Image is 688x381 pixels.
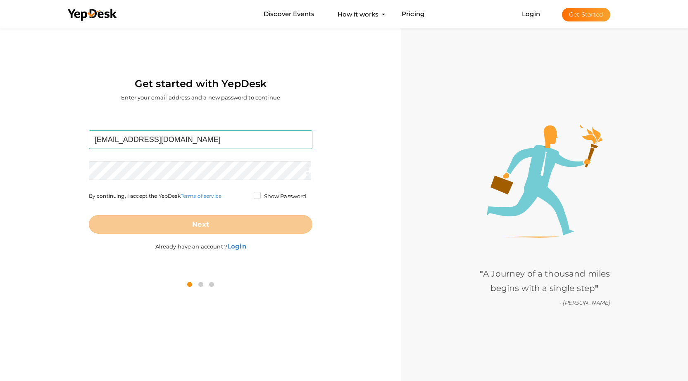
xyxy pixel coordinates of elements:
[192,220,209,228] b: Next
[254,192,307,201] label: Show Password
[89,215,313,234] button: Next
[135,76,267,92] label: Get started with YepDesk
[559,299,610,306] i: - [PERSON_NAME]
[479,269,610,293] span: A Journey of a thousand miles begins with a single step
[89,130,313,149] input: Enter your email address
[487,124,602,238] img: step1-illustration.png
[335,7,381,22] button: How it works
[562,8,610,21] button: Get Started
[181,193,221,199] a: Terms of service
[264,7,314,22] a: Discover Events
[595,283,599,293] b: "
[522,10,540,18] a: Login
[402,7,424,22] a: Pricing
[479,269,483,279] b: "
[155,234,246,251] label: Already have an account ?
[121,94,280,102] label: Enter your email address and a new password to continue
[227,242,246,250] b: Login
[89,192,221,199] label: By continuing, I accept the YepDesk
